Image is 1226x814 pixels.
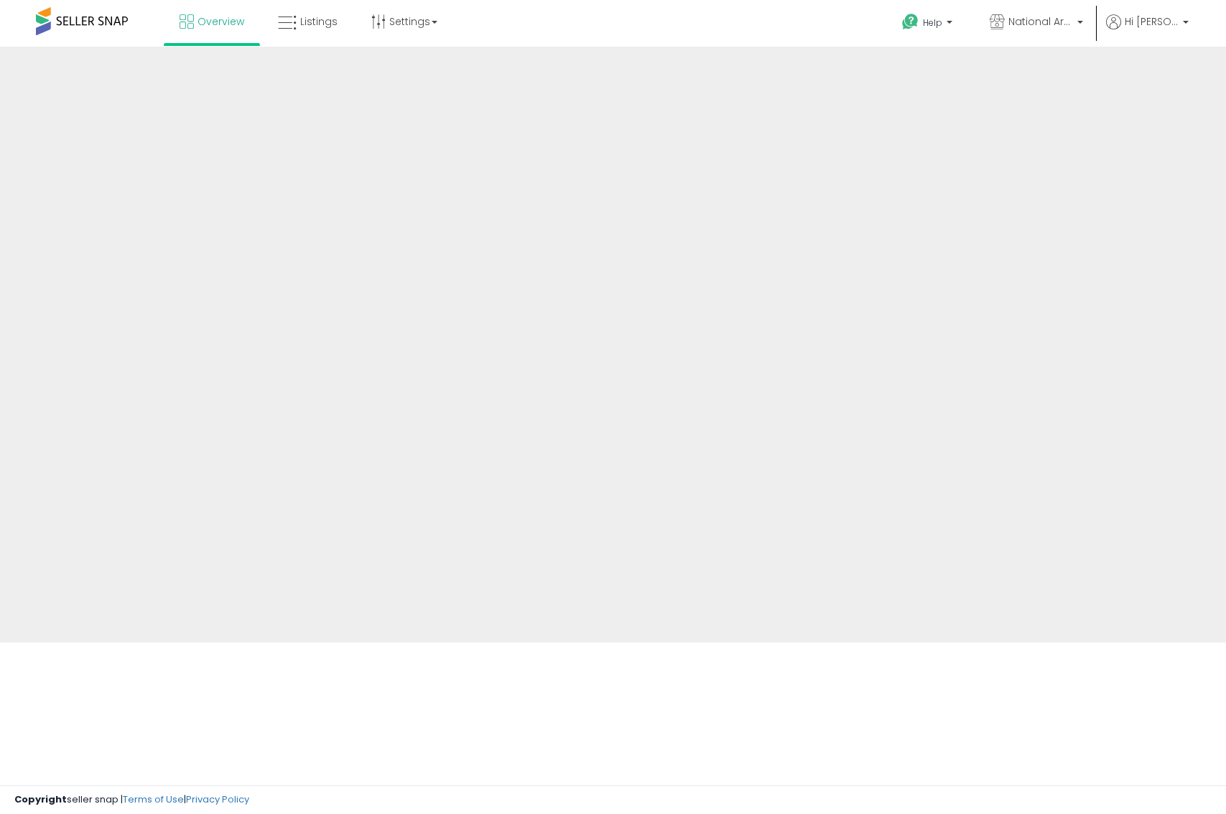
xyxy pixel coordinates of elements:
[901,13,919,31] i: Get Help
[198,14,244,29] span: Overview
[891,2,967,47] a: Help
[923,17,942,29] span: Help
[1106,14,1189,47] a: Hi [PERSON_NAME]
[1008,14,1073,29] span: National Art Supply US
[1125,14,1179,29] span: Hi [PERSON_NAME]
[300,14,338,29] span: Listings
